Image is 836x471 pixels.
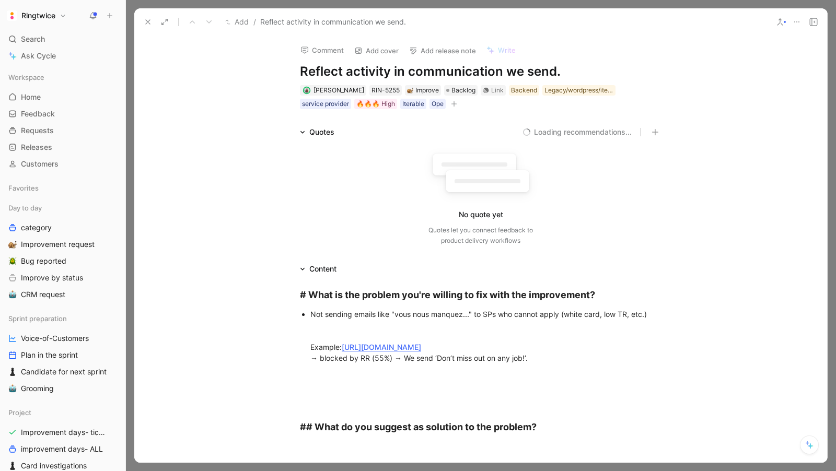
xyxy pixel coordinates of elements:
div: Improve [407,85,439,96]
span: Requests [21,125,54,136]
div: Quotes let you connect feedback to product delivery workflows [428,225,533,246]
button: 🐌 [6,238,19,251]
span: Releases [21,142,52,152]
div: service provider [302,99,349,109]
img: 🤖 [8,290,17,299]
a: Plan in the sprint [4,347,121,363]
a: Feedback [4,106,121,122]
div: Day to daycategory🐌Improvement request🪲Bug reportedImprove by status🤖CRM request [4,200,121,302]
a: Improvement days- tickets ready [4,425,121,440]
span: Project [8,407,31,418]
span: Improvement request [21,239,95,250]
img: 🐌 [8,240,17,249]
div: Backend [511,85,537,96]
div: RIN-5255 [371,85,400,96]
span: Improvement days- tickets ready [21,427,109,438]
div: Content [296,263,341,275]
span: [PERSON_NAME] [313,86,364,94]
span: / [253,16,256,28]
span: Ask Cycle [21,50,56,62]
span: Feedback [21,109,55,119]
a: 🤖CRM request [4,287,121,302]
span: Write [498,45,516,55]
div: Search [4,31,121,47]
a: 🪲Bug reported [4,253,121,269]
button: Add [223,16,251,28]
div: Sprint preparation [4,311,121,326]
a: Improve by status [4,270,121,286]
a: Customers [4,156,121,172]
div: Backlog [444,85,478,96]
div: Project [4,405,121,420]
span: Workspace [8,72,44,83]
a: Voice-of-Customers [4,331,121,346]
a: improvement days- ALL [4,441,121,457]
span: category [21,222,52,233]
span: Bug reported [21,256,66,266]
a: Ask Cycle [4,48,121,64]
button: Write [482,43,520,57]
button: 🤖 [6,382,19,395]
h1: Ringtwice [21,11,55,20]
span: Grooming [21,383,54,394]
span: Day to day [8,203,42,213]
div: 🐌Improve [405,85,441,96]
a: ♟️Candidate for next sprint [4,364,121,380]
button: Loading recommendations... [522,126,632,138]
a: Home [4,89,121,105]
h1: Reflect activity in communication we send. [300,63,661,80]
div: No quote yet [459,208,503,221]
img: ♟️ [8,462,17,470]
img: 🪲 [8,257,17,265]
a: Requests [4,123,121,138]
div: Sprint preparationVoice-of-CustomersPlan in the sprint♟️Candidate for next sprint🤖Grooming [4,311,121,396]
div: 🔥🔥🔥 High [356,99,395,109]
a: 🐌Improvement request [4,237,121,252]
span: Sprint preparation [8,313,67,324]
div: Content [309,263,336,275]
img: Ringtwice [7,10,17,21]
div: Workspace [4,69,121,85]
img: 🐌 [407,87,413,93]
span: Customers [21,159,59,169]
a: Releases [4,139,121,155]
span: Card investigations [21,461,87,471]
div: Iterable [402,99,424,109]
span: Home [21,92,41,102]
span: Reflect activity in communication we send. [260,16,406,28]
span: CRM request [21,289,65,300]
div: Quotes [296,126,339,138]
img: 🤖 [8,384,17,393]
button: ♟️ [6,366,19,378]
div: Day to day [4,200,121,216]
span: Favorites [8,183,39,193]
a: 🤖Grooming [4,381,121,396]
span: Voice-of-Customers [21,333,89,344]
div: Legacy/wordpress/iterable [544,85,613,96]
button: 🪲 [6,255,19,267]
span: improvement days- ALL [21,444,103,454]
div: Quotes [309,126,334,138]
strong: ## What do you suggest as solution to the problem? [300,421,537,432]
div: Ope [432,99,444,109]
span: Backlog [451,85,475,96]
span: Improve by status [21,273,83,283]
img: ♟️ [8,368,17,376]
div: Not sending emails like "vous nous manquez..." to SPs who cannot apply (white card, low TR, etc.)... [310,309,661,374]
button: Add release note [404,43,481,58]
button: Add cover [350,43,403,58]
button: RingtwiceRingtwice [4,8,69,23]
span: Plan in the sprint [21,350,78,360]
span: Search [21,33,45,45]
button: Comment [296,43,349,57]
div: Link [491,85,504,96]
div: Favorites [4,180,121,196]
a: [URL][DOMAIN_NAME] [342,343,421,351]
button: 🤖 [6,288,19,301]
strong: # What is the problem you're willing to fix with the improvement? [300,289,595,300]
span: Candidate for next sprint [21,367,107,377]
a: category [4,220,121,236]
img: avatar [304,88,309,93]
